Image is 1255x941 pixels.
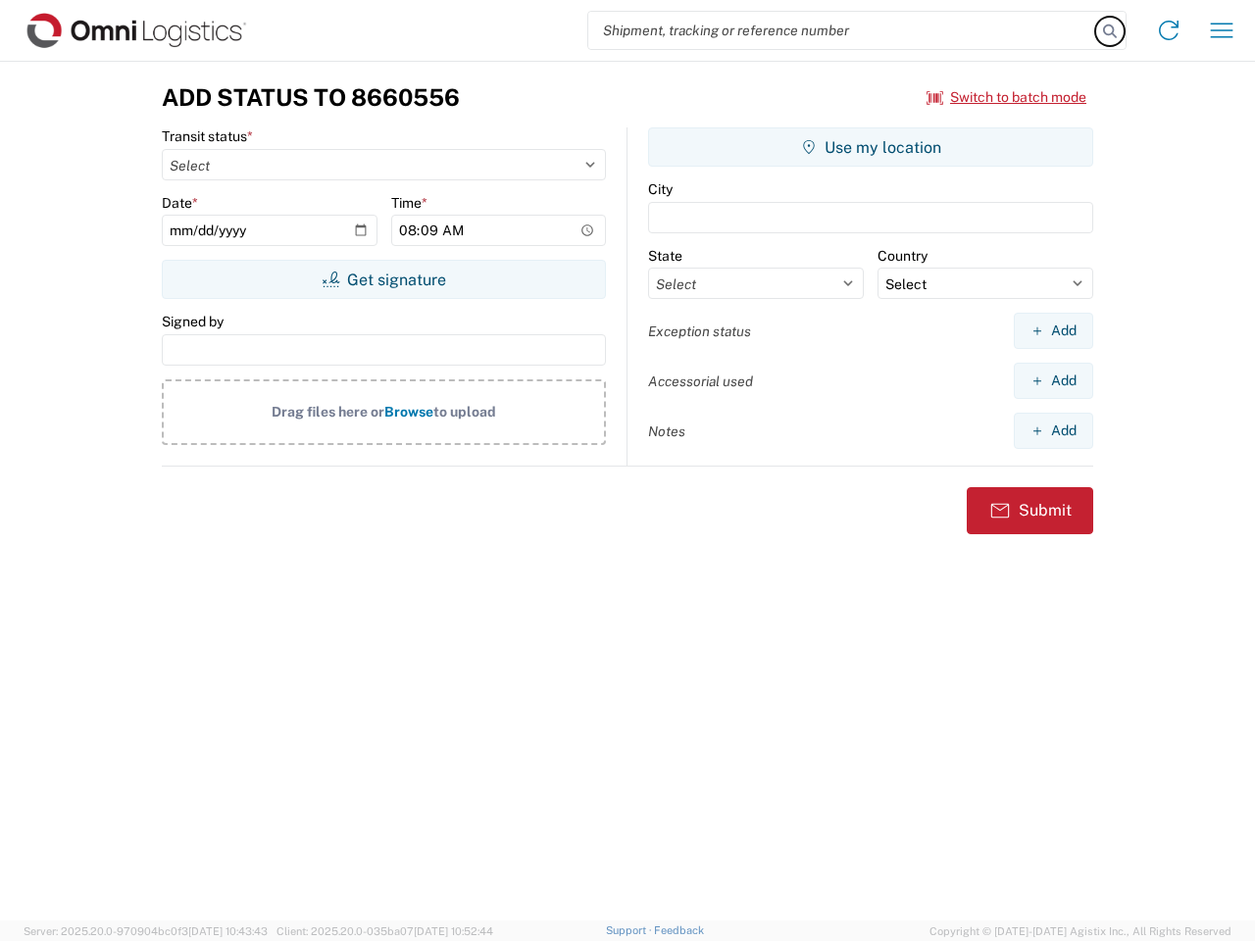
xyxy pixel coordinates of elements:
[414,925,493,937] span: [DATE] 10:52:44
[162,260,606,299] button: Get signature
[648,247,682,265] label: State
[433,404,496,420] span: to upload
[648,372,753,390] label: Accessorial used
[391,194,427,212] label: Time
[162,313,224,330] label: Signed by
[1014,413,1093,449] button: Add
[606,924,655,936] a: Support
[929,922,1231,940] span: Copyright © [DATE]-[DATE] Agistix Inc., All Rights Reserved
[272,404,384,420] span: Drag files here or
[588,12,1096,49] input: Shipment, tracking or reference number
[967,487,1093,534] button: Submit
[878,247,928,265] label: Country
[1014,363,1093,399] button: Add
[648,127,1093,167] button: Use my location
[162,194,198,212] label: Date
[1014,313,1093,349] button: Add
[162,127,253,145] label: Transit status
[927,81,1086,114] button: Switch to batch mode
[276,925,493,937] span: Client: 2025.20.0-035ba07
[24,925,268,937] span: Server: 2025.20.0-970904bc0f3
[654,924,704,936] a: Feedback
[188,925,268,937] span: [DATE] 10:43:43
[648,322,751,340] label: Exception status
[162,83,460,112] h3: Add Status to 8660556
[384,404,433,420] span: Browse
[648,180,673,198] label: City
[648,422,685,440] label: Notes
